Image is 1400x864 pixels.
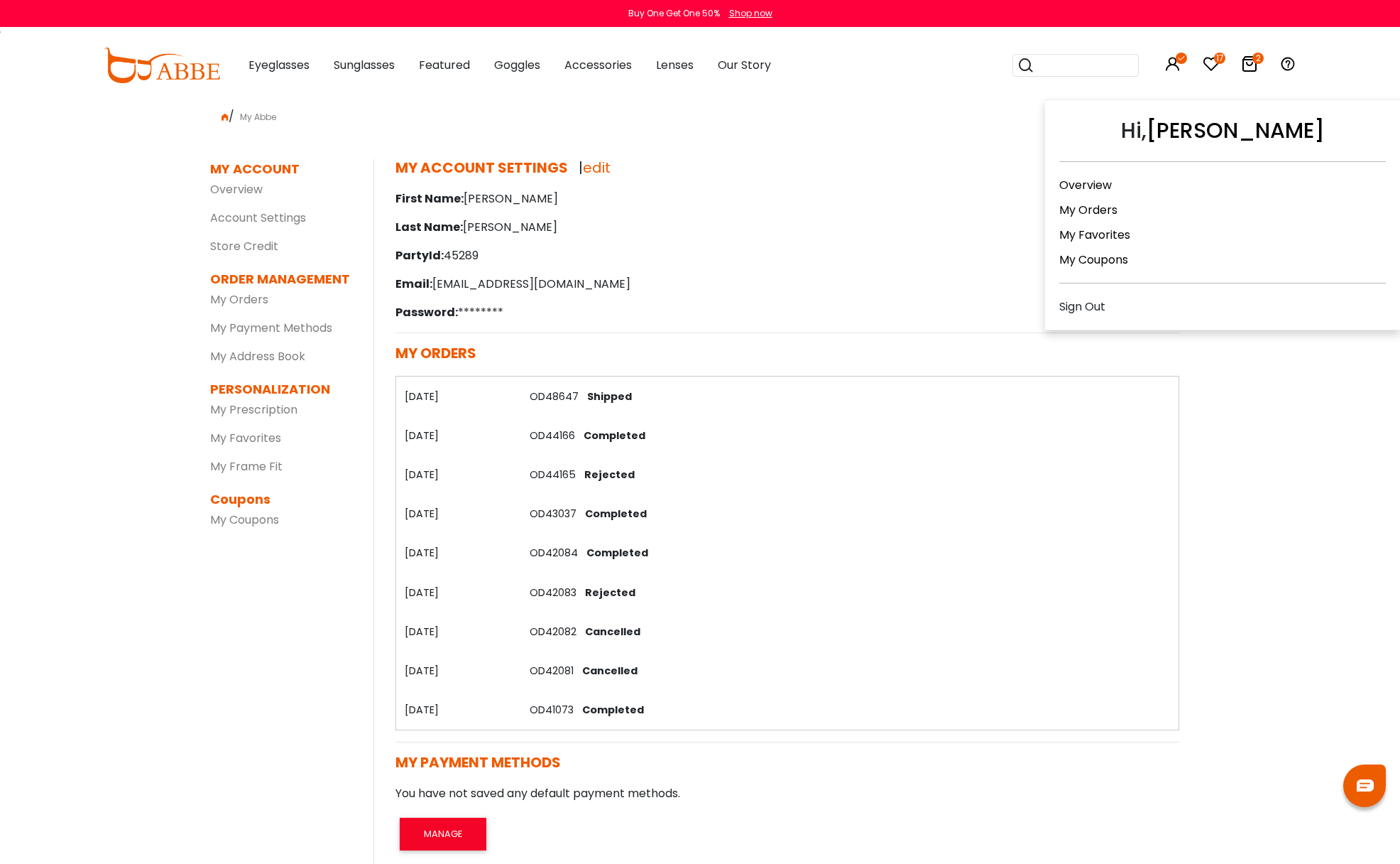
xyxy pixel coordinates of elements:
[210,379,352,399] dt: PERSONALIZATION
[234,111,282,123] span: My Abbe
[494,57,540,73] span: Goggles
[579,507,647,521] span: Completed
[395,304,458,320] span: Password:
[395,219,463,235] span: Last Name:
[395,247,444,264] span: PartyId:
[530,389,579,404] a: OD48647
[210,159,300,178] dt: MY ACCOUNT
[581,389,632,404] span: Shipped
[396,651,521,690] th: [DATE]
[530,468,576,482] a: OD44165
[432,276,630,292] font: [EMAIL_ADDRESS][DOMAIN_NAME]
[1059,202,1117,218] a: My Orders
[628,7,720,20] div: Buy One Get One 50%
[210,490,352,509] dt: Coupons
[210,512,279,528] a: My Coupons
[1059,298,1386,315] div: Sign Out
[1059,227,1130,243] a: My Favorites
[419,57,470,73] span: Featured
[396,534,521,573] th: [DATE]
[530,585,576,600] a: OD42083
[396,612,521,651] th: [DATE]
[210,401,297,418] a: My Prescription
[395,343,476,363] span: MY ORDERS
[729,7,772,20] div: Shop now
[579,468,635,482] span: Rejected
[530,428,575,443] a: OD44166
[210,238,278,254] a: Store Credit
[210,269,352,288] dt: ORDER MANAGEMENT
[210,102,1190,125] div: /
[334,57,395,73] span: Sunglasses
[400,818,486,850] button: MANAGE
[576,664,638,678] span: Cancelled
[578,428,645,443] span: Completed
[579,158,611,178] span: |
[395,825,491,841] a: MANAGE
[104,48,220,83] img: abbeglasses.com
[395,158,568,178] span: MY ACCOUNT SETTINGS
[210,181,263,198] a: Overview
[579,625,640,639] span: Cancelled
[579,585,635,600] span: Rejected
[1059,252,1128,268] a: My Coupons
[210,291,268,308] a: My Orders
[656,57,694,73] span: Lenses
[718,57,771,73] span: Our Story
[1059,177,1112,193] a: Overview
[396,573,521,612] th: [DATE]
[396,377,521,416] th: [DATE]
[210,430,281,446] a: My Favorites
[722,7,772,19] a: Shop now
[395,190,464,207] span: First Name:
[396,455,521,494] th: [DATE]
[1059,114,1386,162] div: Hi,
[530,625,576,639] a: OD42082
[395,785,1179,802] p: You have not saved any default payment methods.
[1252,53,1264,64] i: 2
[444,247,478,264] font: 45289
[530,507,576,521] a: OD43037
[464,190,558,207] font: [PERSON_NAME]
[1147,115,1325,146] a: [PERSON_NAME]
[530,664,574,678] a: OD42081
[530,703,574,717] a: OD41073
[210,348,305,364] a: My Address Book
[396,495,521,534] th: [DATE]
[210,210,306,226] a: Account Settings
[1241,58,1258,75] a: 2
[576,703,644,717] span: Completed
[1357,779,1374,792] img: chat
[583,158,611,178] a: edit
[395,276,432,292] span: Email:
[1214,53,1225,64] i: 17
[248,57,310,73] span: Eyeglasses
[210,320,332,336] a: My Payment Methods
[463,219,557,235] font: [PERSON_NAME]
[530,546,578,560] a: OD42084
[396,691,521,730] th: [DATE]
[396,416,521,455] th: [DATE]
[564,57,632,73] span: Accessories
[222,114,229,121] img: home.png
[395,752,561,772] span: MY PAYMENT METHODS
[210,458,283,475] a: My Frame Fit
[1203,58,1220,75] a: 17
[581,546,648,560] span: Completed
